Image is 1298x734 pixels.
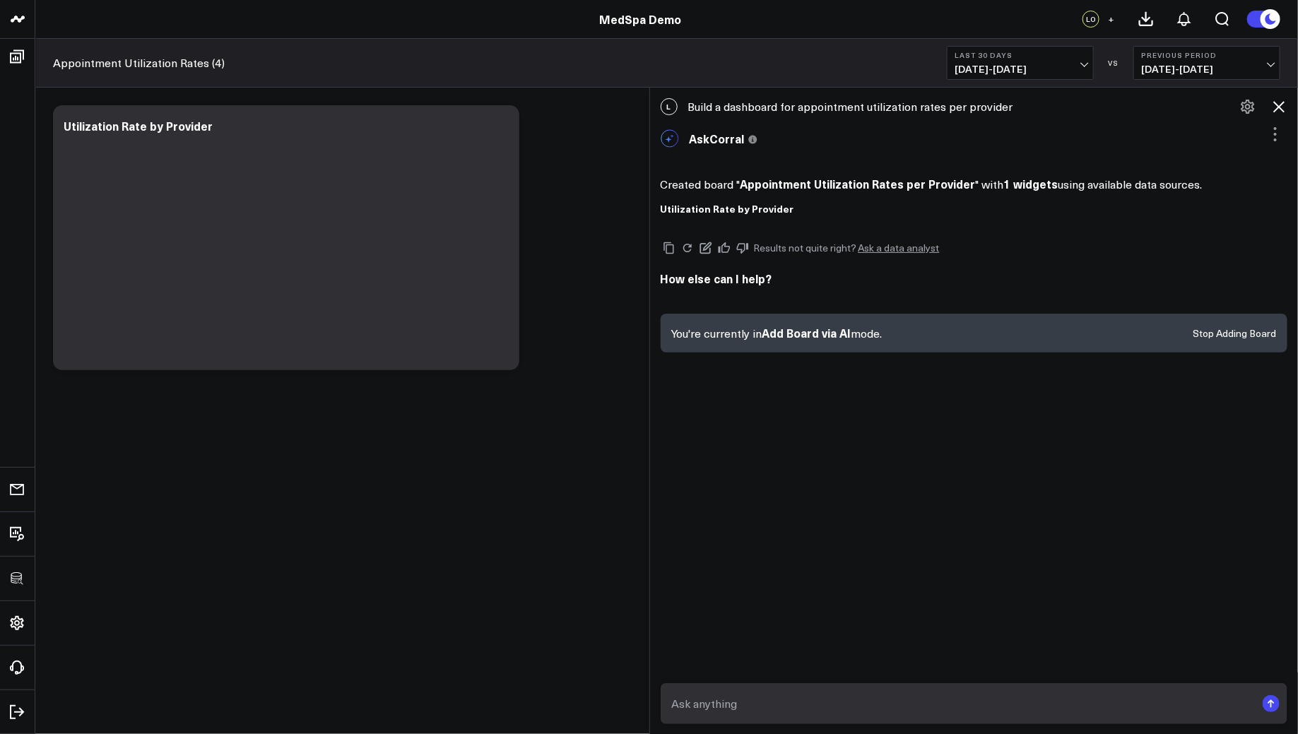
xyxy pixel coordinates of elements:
[754,241,857,254] span: Results not quite right?
[1101,59,1126,67] div: VS
[741,176,976,191] strong: Appointment Utilization Rates per Provider
[1193,328,1276,338] button: Stop Adding Board
[1004,176,1058,191] strong: 1 widgets
[1082,11,1099,28] div: LO
[661,176,1226,192] p: Created board " " with using available data sources.
[661,98,678,115] span: L
[947,46,1094,80] button: Last 30 Days[DATE]-[DATE]
[1141,51,1273,59] b: Previous Period
[661,271,1288,286] h2: How else can I help?
[64,118,213,134] div: Utilization Rate by Provider
[1133,46,1280,80] button: Previous Period[DATE]-[DATE]
[955,64,1086,75] span: [DATE] - [DATE]
[1103,11,1120,28] button: +
[661,239,678,256] button: Copy
[955,51,1086,59] b: Last 30 Days
[859,243,940,253] a: Ask a data analyst
[762,325,851,341] span: Add Board via AI
[1141,64,1273,75] span: [DATE] - [DATE]
[661,201,794,215] b: Utilization Rate by Provider
[599,11,681,27] a: MedSpa Demo
[672,325,883,341] p: You're currently in mode.
[690,131,745,146] span: AskCorral
[1109,14,1115,24] span: +
[53,55,225,71] a: Appointment Utilization Rates (4)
